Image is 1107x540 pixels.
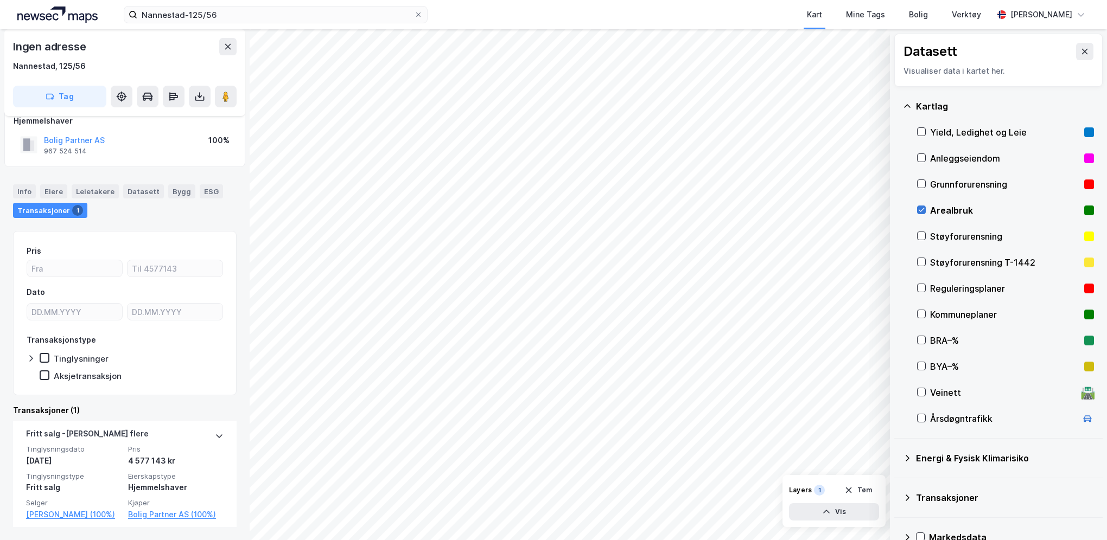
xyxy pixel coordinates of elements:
[904,43,957,60] div: Datasett
[14,114,236,127] div: Hjemmelshaver
[930,334,1080,347] div: BRA–%
[17,7,98,23] img: logo.a4113a55bc3d86da70a041830d287a7e.svg
[789,503,879,520] button: Vis
[26,498,122,507] span: Selger
[807,8,822,21] div: Kart
[128,260,222,277] input: Til 4577143
[26,481,122,494] div: Fritt salg
[128,508,224,521] a: Bolig Partner AS (100%)
[26,445,122,454] span: Tinglysningsdato
[137,7,414,23] input: Søk på adresse, matrikkel, gårdeiere, leietakere eller personer
[13,203,87,218] div: Transaksjoner
[13,86,106,107] button: Tag
[128,304,222,320] input: DD.MM.YYYY
[27,260,122,277] input: Fra
[1053,488,1107,540] div: Kontrollprogram for chat
[930,230,1080,243] div: Støyforurensning
[13,60,86,73] div: Nannestad, 125/56
[814,485,825,496] div: 1
[13,38,88,55] div: Ingen adresse
[916,491,1094,504] div: Transaksjoner
[72,184,119,198] div: Leietakere
[909,8,928,21] div: Bolig
[128,481,224,494] div: Hjemmelshaver
[128,454,224,467] div: 4 577 143 kr
[123,184,164,198] div: Datasett
[168,184,195,198] div: Bygg
[26,472,122,481] span: Tinglysningstype
[26,427,149,445] div: Fritt salg - [PERSON_NAME] flere
[54,353,109,364] div: Tinglysninger
[930,308,1080,321] div: Kommuneplaner
[26,508,122,521] a: [PERSON_NAME] (100%)
[128,445,224,454] span: Pris
[916,100,1094,113] div: Kartlag
[1010,8,1072,21] div: [PERSON_NAME]
[930,412,1077,425] div: Årsdøgntrafikk
[13,184,36,198] div: Info
[27,245,41,258] div: Pris
[40,184,67,198] div: Eiere
[128,472,224,481] span: Eierskapstype
[916,452,1094,465] div: Energi & Fysisk Klimarisiko
[930,178,1080,191] div: Grunnforurensning
[837,481,879,499] button: Tøm
[930,360,1080,373] div: BYA–%
[27,333,96,346] div: Transaksjonstype
[930,386,1077,399] div: Veinett
[208,134,230,147] div: 100%
[13,404,237,417] div: Transaksjoner (1)
[54,371,122,381] div: Aksjetransaksjon
[1053,488,1107,540] iframe: Chat Widget
[930,204,1080,217] div: Arealbruk
[789,486,812,494] div: Layers
[72,205,83,216] div: 1
[904,65,1093,78] div: Visualiser data i kartet her.
[930,256,1080,269] div: Støyforurensning T-1442
[930,152,1080,165] div: Anleggseiendom
[846,8,885,21] div: Mine Tags
[952,8,981,21] div: Verktøy
[1080,385,1095,400] div: 🛣️
[930,282,1080,295] div: Reguleringsplaner
[27,304,122,320] input: DD.MM.YYYY
[27,286,45,299] div: Dato
[26,454,122,467] div: [DATE]
[128,498,224,507] span: Kjøper
[930,126,1080,139] div: Yield, Ledighet og Leie
[200,184,223,198] div: ESG
[44,147,87,156] div: 967 524 514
